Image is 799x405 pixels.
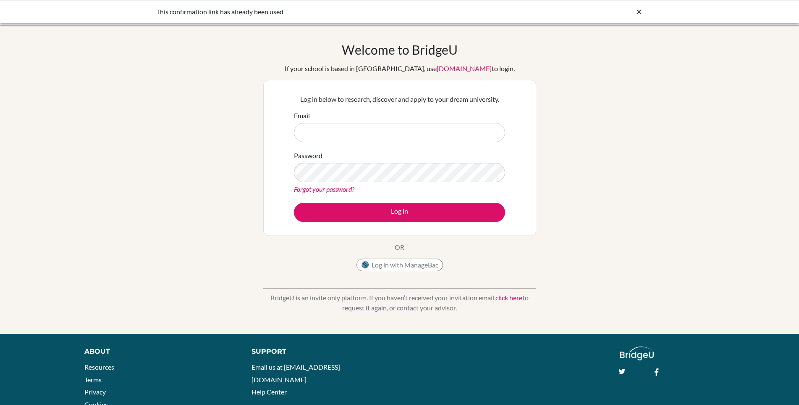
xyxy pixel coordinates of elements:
a: Help Center [251,388,287,396]
label: Password [294,151,322,161]
a: Email us at [EMAIL_ADDRESS][DOMAIN_NAME] [251,363,340,384]
a: Resources [84,363,114,371]
div: This confirmation link has already been used [156,7,517,17]
a: Forgot your password? [294,185,354,193]
p: Log in below to research, discover and apply to your dream university. [294,94,505,104]
button: Log in [294,203,505,222]
img: logo_white@2x-f4f0deed5e89b7ecb1c2cc34c3e3d731f90f0f143d5ea2071677605dd97b5244.png [620,347,654,360]
p: BridgeU is an invite only platform. If you haven’t received your invitation email, to request it ... [263,293,536,313]
a: click here [495,294,522,302]
a: Privacy [84,388,106,396]
button: Log in with ManageBac [356,259,443,271]
p: OR [395,242,404,252]
h1: Welcome to BridgeU [342,42,458,57]
a: Terms [84,376,102,384]
div: Support [251,347,390,357]
a: [DOMAIN_NAME] [437,64,492,72]
label: Email [294,111,310,121]
div: About [84,347,233,357]
div: If your school is based in [GEOGRAPHIC_DATA], use to login. [285,64,515,74]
